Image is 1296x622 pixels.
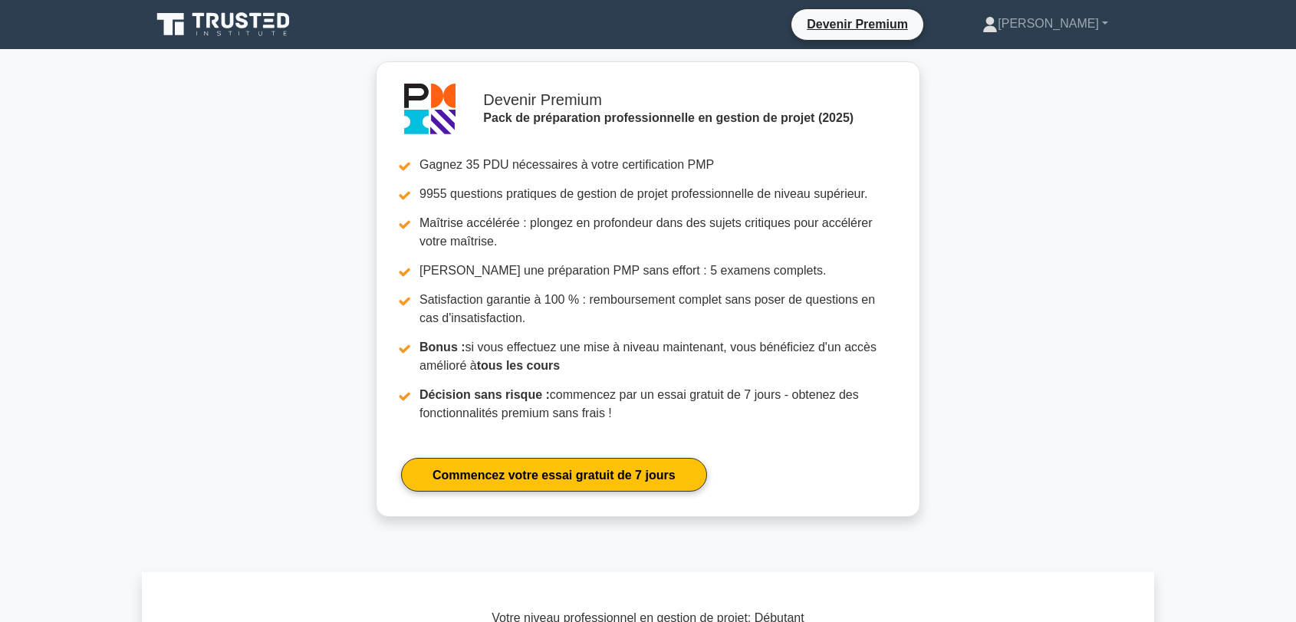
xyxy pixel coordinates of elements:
a: [PERSON_NAME] [946,8,1145,39]
font: Devenir Premium [807,18,908,31]
a: Devenir Premium [798,15,917,34]
font: [PERSON_NAME] [998,17,1099,30]
a: Commencez votre essai gratuit de 7 jours [401,458,707,491]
